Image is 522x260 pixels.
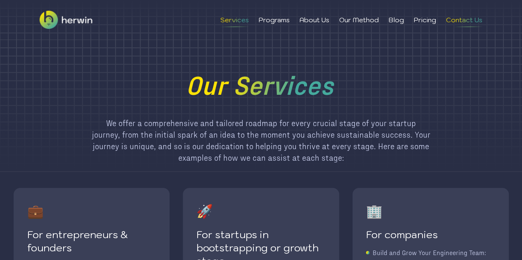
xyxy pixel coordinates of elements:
div: 🏢 [366,201,495,221]
div: We offer a comprehensive and tailored roadmap for every crucial stage of your startup journey, fr... [91,117,431,163]
div: 💼 [27,201,156,221]
li: Our Method [339,15,379,25]
div: For entrepreneurs & founders [27,228,156,254]
li: Services [220,15,249,25]
li: Pricing [414,15,436,25]
div: 🚀 [196,201,326,221]
li: Programs [259,15,290,25]
li: Blog [389,15,404,25]
li: About Us [300,15,329,25]
div: For companies [366,228,495,241]
h1: Our Services [186,64,337,104]
li: Contact Us [446,15,482,25]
